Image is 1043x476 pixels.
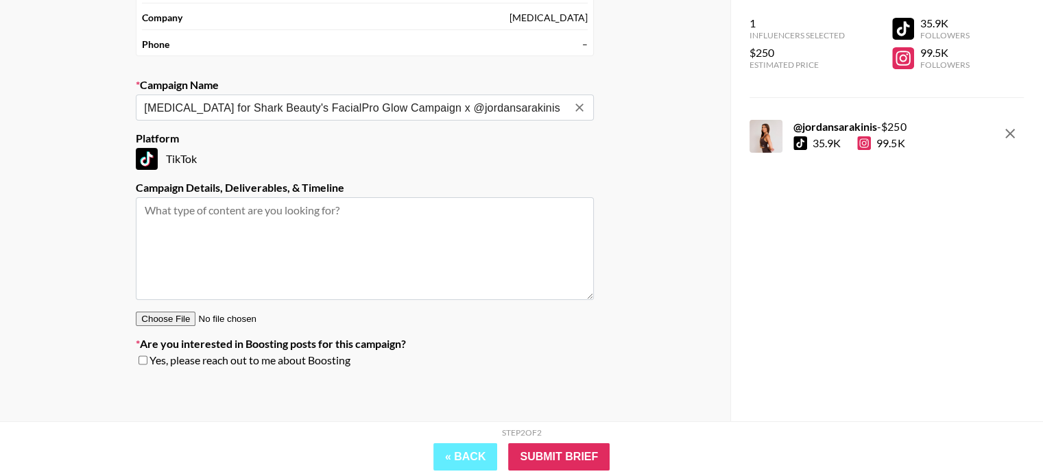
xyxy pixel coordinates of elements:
[857,136,904,150] div: 99.5K
[750,30,845,40] div: Influencers Selected
[582,38,588,51] div: –
[136,148,158,170] img: TikTok
[136,337,594,351] label: Are you interested in Boosting posts for this campaign?
[149,353,350,367] span: Yes, please reach out to me about Boosting
[136,131,594,145] label: Platform
[920,46,969,60] div: 99.5K
[570,98,589,117] button: Clear
[142,12,182,24] strong: Company
[502,427,542,438] div: Step 2 of 2
[793,120,906,134] div: - $ 250
[750,16,845,30] div: 1
[433,443,498,471] button: « Back
[136,181,594,195] label: Campaign Details, Deliverables, & Timeline
[750,60,845,70] div: Estimated Price
[144,100,567,116] input: Old Town Road - Lil Nas X + Billy Ray Cyrus
[508,443,610,471] input: Submit Brief
[813,136,841,150] div: 35.9K
[920,16,969,30] div: 35.9K
[136,78,594,92] label: Campaign Name
[920,30,969,40] div: Followers
[142,38,169,51] strong: Phone
[920,60,969,70] div: Followers
[509,12,588,24] div: [MEDICAL_DATA]
[793,120,877,133] strong: @ jordansarakinis
[996,120,1024,147] button: remove
[136,148,594,170] div: TikTok
[750,46,845,60] div: $250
